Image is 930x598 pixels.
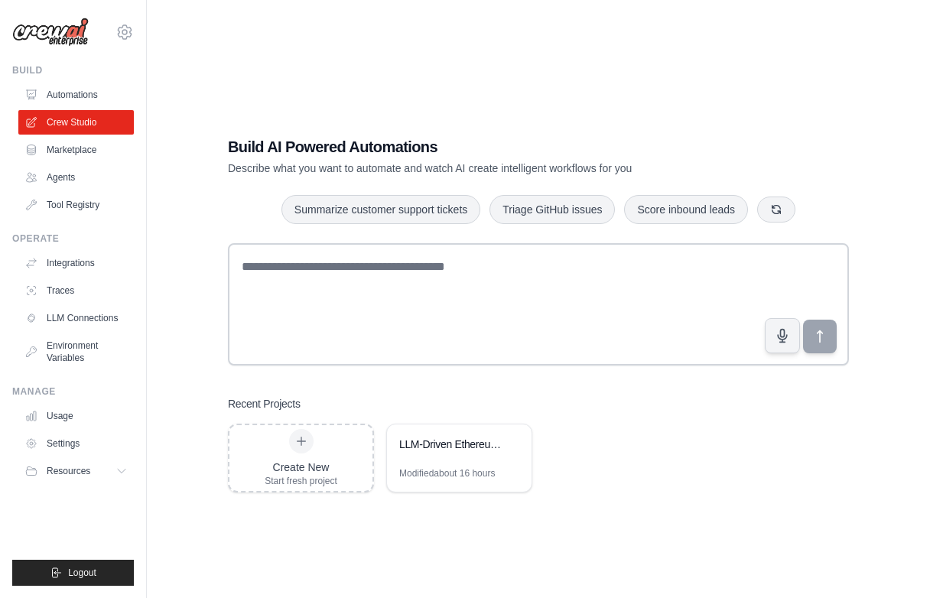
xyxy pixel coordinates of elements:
button: Summarize customer support tickets [281,195,480,224]
div: LLM-Driven Ethereum Protocol Analysis Crew [399,437,504,452]
a: Agents [18,165,134,190]
a: Usage [18,404,134,428]
a: Traces [18,278,134,303]
a: LLM Connections [18,306,134,330]
a: Crew Studio [18,110,134,135]
a: Integrations [18,251,134,275]
a: Environment Variables [18,333,134,370]
h1: Build AI Powered Automations [228,136,742,158]
div: Create New [265,460,337,475]
a: Tool Registry [18,193,134,217]
a: Marketplace [18,138,134,162]
div: Modified about 16 hours [399,467,495,479]
img: Logo [12,18,89,47]
button: Click to speak your automation idea [765,318,800,353]
button: Get new suggestions [757,197,795,223]
button: Score inbound leads [624,195,748,224]
iframe: Chat Widget [854,525,930,598]
h3: Recent Projects [228,396,301,411]
div: Manage [12,385,134,398]
a: Settings [18,431,134,456]
div: Build [12,64,134,76]
a: Automations [18,83,134,107]
button: Resources [18,459,134,483]
button: Triage GitHub issues [489,195,615,224]
span: Resources [47,465,90,477]
div: Start fresh project [265,475,337,487]
p: Describe what you want to automate and watch AI create intelligent workflows for you [228,161,742,176]
div: Operate [12,232,134,245]
button: Logout [12,560,134,586]
span: Logout [68,567,96,579]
